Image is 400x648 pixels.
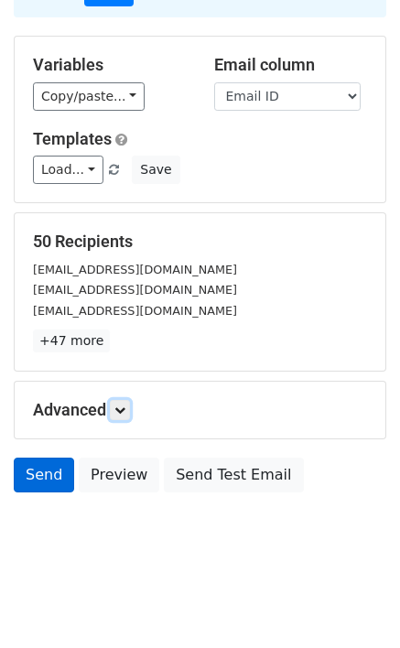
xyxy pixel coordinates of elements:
small: [EMAIL_ADDRESS][DOMAIN_NAME] [33,263,237,276]
a: Send [14,458,74,492]
small: [EMAIL_ADDRESS][DOMAIN_NAME] [33,283,237,297]
small: [EMAIL_ADDRESS][DOMAIN_NAME] [33,304,237,318]
a: +47 more [33,329,110,352]
h5: 50 Recipients [33,232,367,252]
a: Load... [33,156,103,184]
a: Preview [79,458,159,492]
iframe: Chat Widget [308,560,400,648]
button: Save [132,156,179,184]
a: Send Test Email [164,458,303,492]
h5: Email column [214,55,368,75]
a: Templates [33,129,112,148]
a: Copy/paste... [33,82,145,111]
h5: Advanced [33,400,367,420]
h5: Variables [33,55,187,75]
